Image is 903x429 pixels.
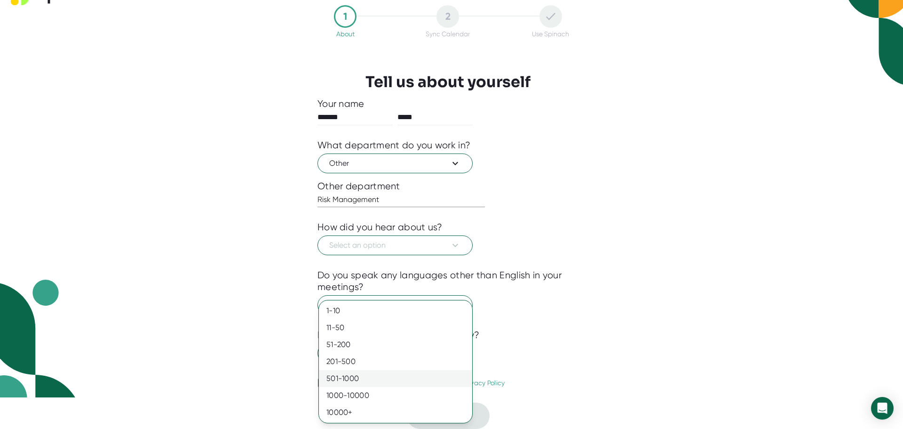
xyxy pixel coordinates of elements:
div: 1-10 [319,302,472,319]
div: 501-1000 [319,370,472,387]
div: 51-200 [319,336,472,353]
div: 10000+ [319,404,472,421]
div: Open Intercom Messenger [871,397,894,420]
div: 11-50 [319,319,472,336]
div: 201-500 [319,353,472,370]
div: 1000-10000 [319,387,472,404]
